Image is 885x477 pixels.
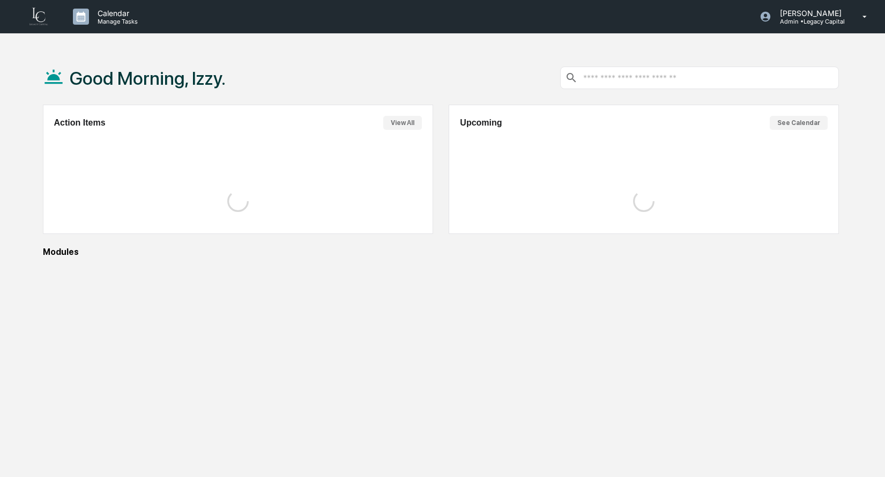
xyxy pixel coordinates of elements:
[383,116,422,130] button: View All
[771,9,847,18] p: [PERSON_NAME]
[89,9,143,18] p: Calendar
[89,18,143,25] p: Manage Tasks
[460,118,502,128] h2: Upcoming
[43,247,839,257] div: Modules
[54,118,106,128] h2: Action Items
[70,68,226,89] h1: Good Morning, Izzy.
[770,116,828,130] button: See Calendar
[771,18,847,25] p: Admin • Legacy Capital
[26,6,51,27] img: logo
